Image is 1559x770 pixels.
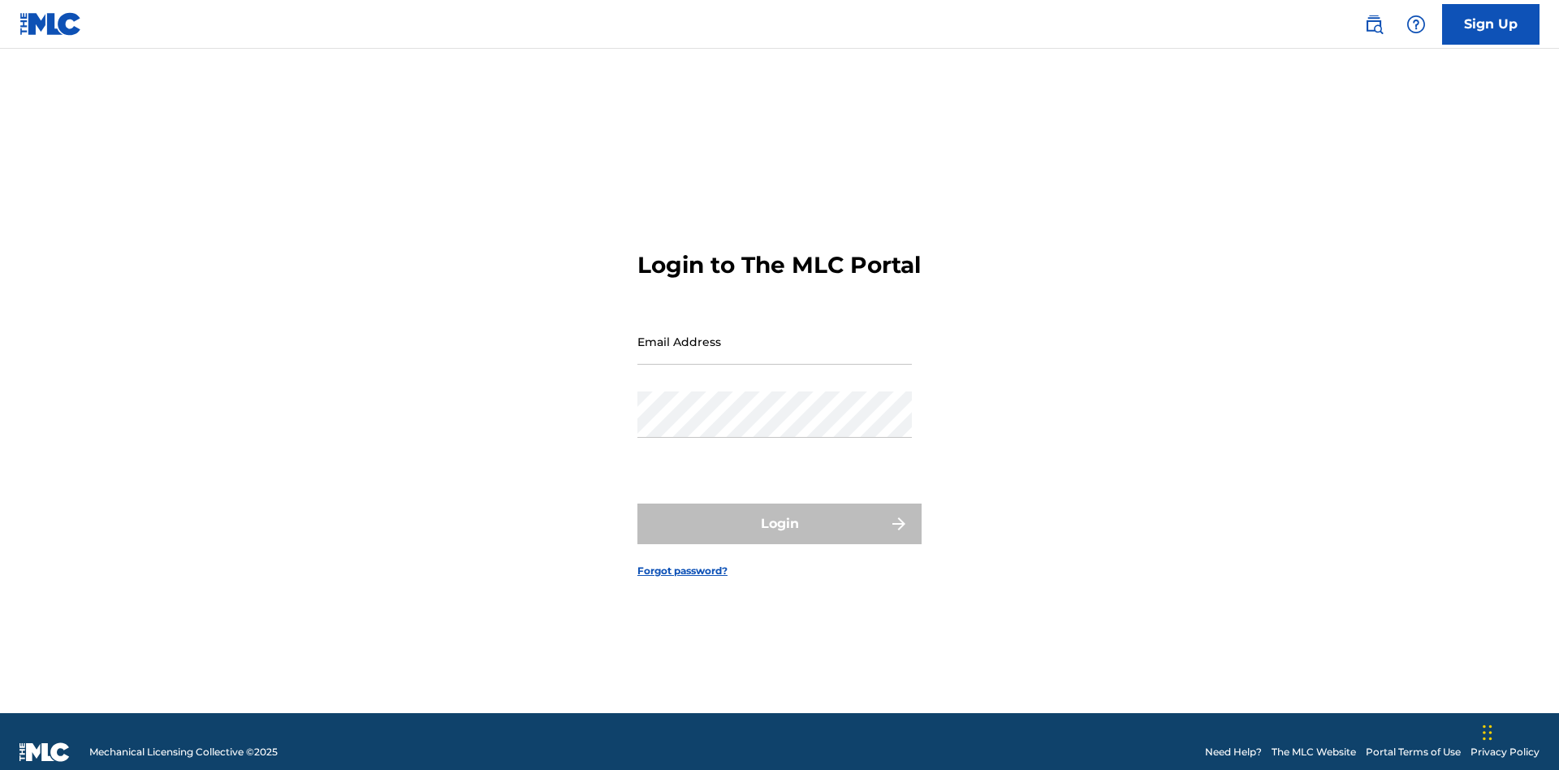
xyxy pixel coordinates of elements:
a: The MLC Website [1272,745,1356,759]
a: Privacy Policy [1470,745,1540,759]
span: Mechanical Licensing Collective © 2025 [89,745,278,759]
iframe: Chat Widget [1478,692,1559,770]
h3: Login to The MLC Portal [637,251,921,279]
a: Need Help? [1205,745,1262,759]
img: MLC Logo [19,12,82,36]
img: help [1406,15,1426,34]
div: Help [1400,8,1432,41]
a: Forgot password? [637,564,728,578]
div: Drag [1483,708,1492,757]
a: Sign Up [1442,4,1540,45]
img: logo [19,742,70,762]
img: search [1364,15,1384,34]
a: Portal Terms of Use [1366,745,1461,759]
a: Public Search [1358,8,1390,41]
